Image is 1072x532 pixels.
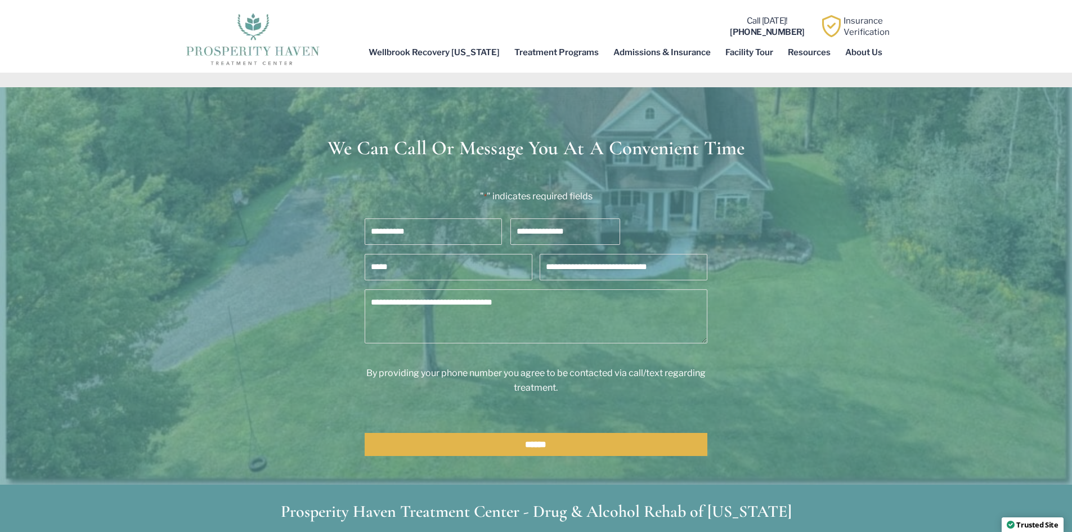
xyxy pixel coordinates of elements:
[182,10,322,66] img: The logo for Prosperity Haven Addiction Recovery Center.
[334,189,738,204] p: " " indicates required fields
[838,39,890,65] a: About Us
[606,39,718,65] a: Admissions & Insurance
[507,39,606,65] a: Treatment Programs
[361,39,507,65] a: Wellbrook Recovery [US_STATE]
[820,15,842,37] img: Learn how Prosperity Haven, a verified substance abuse center can help you overcome your addiction
[213,503,860,520] h3: Prosperity Haven Treatment Center - Drug & Alcohol Rehab of [US_STATE]
[730,27,805,37] b: [PHONE_NUMBER]
[781,39,838,65] a: Resources
[730,16,805,37] a: Call [DATE]![PHONE_NUMBER]
[366,368,706,393] span: By providing your phone number you agree to be contacted via call/text regarding treatment.
[718,39,781,65] a: Facility Tour
[207,138,865,158] h3: we can call or message you at a convenient time
[844,16,890,37] a: InsuranceVerification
